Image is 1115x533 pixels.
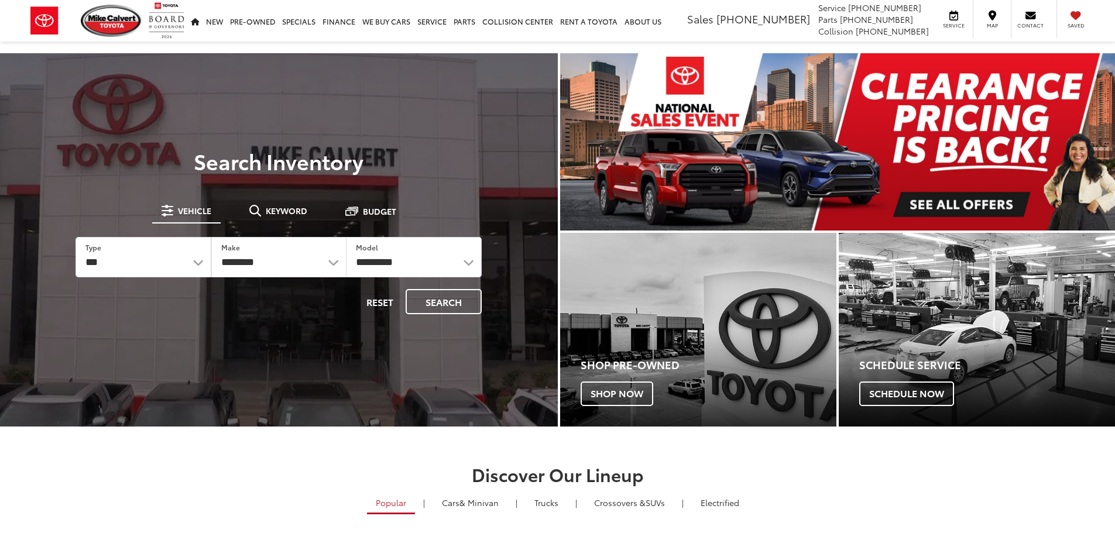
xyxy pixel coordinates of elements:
span: [PHONE_NUMBER] [840,13,913,25]
div: Toyota [839,233,1115,427]
span: [PHONE_NUMBER] [848,2,921,13]
span: Contact [1017,22,1044,29]
label: Model [356,242,378,252]
a: SUVs [585,493,674,513]
h2: Discover Our Lineup [145,465,970,484]
h4: Schedule Service [859,359,1115,371]
span: Service [818,2,846,13]
span: Map [979,22,1005,29]
span: Saved [1063,22,1089,29]
span: Vehicle [178,207,211,215]
span: Sales [687,11,713,26]
li: | [420,497,428,508]
a: Cars [433,493,507,513]
button: Reset [356,289,403,314]
label: Type [85,242,101,252]
a: Popular [367,493,415,514]
span: Collision [818,25,853,37]
label: Make [221,242,240,252]
div: Toyota [560,233,836,427]
li: | [572,497,580,508]
span: Budget [363,207,396,215]
h4: Shop Pre-Owned [581,359,836,371]
li: | [679,497,687,508]
span: [PHONE_NUMBER] [856,25,929,37]
button: Search [406,289,482,314]
span: Crossovers & [594,497,646,508]
span: Keyword [266,207,307,215]
a: Shop Pre-Owned Shop Now [560,233,836,427]
span: Parts [818,13,838,25]
span: Service [941,22,967,29]
span: [PHONE_NUMBER] [716,11,810,26]
span: & Minivan [459,497,499,508]
a: Schedule Service Schedule Now [839,233,1115,427]
span: Schedule Now [859,381,954,406]
span: Shop Now [581,381,653,406]
h3: Search Inventory [49,149,509,173]
a: Electrified [692,493,748,513]
img: Mike Calvert Toyota [81,5,143,37]
a: Trucks [526,493,567,513]
li: | [513,497,520,508]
